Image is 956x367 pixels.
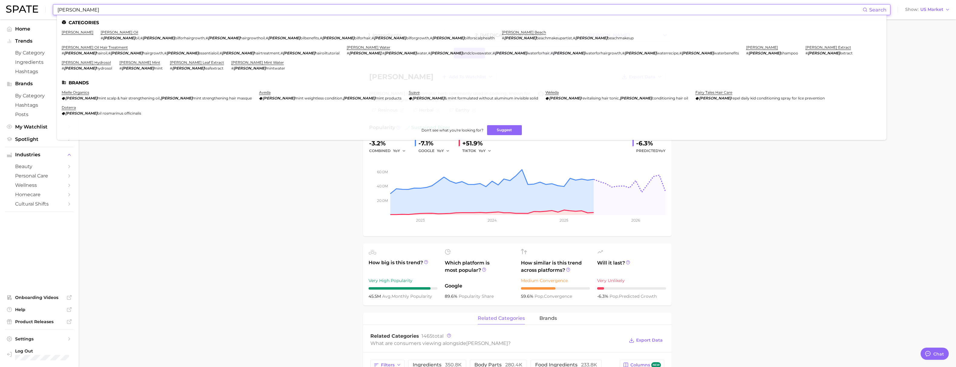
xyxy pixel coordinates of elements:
[96,66,112,70] span: hydrosol
[610,294,657,299] span: predicted growth
[625,51,657,55] em: [PERSON_NAME]
[869,7,886,13] span: Search
[15,102,63,108] span: Hashtags
[536,36,572,40] span: beachmakeupartist
[15,112,63,117] span: Posts
[437,147,450,154] button: YoY
[5,122,74,132] a: My Watchlist
[657,51,678,55] span: waterrecipe
[493,51,495,55] span: #
[5,346,74,362] a: Log out. Currently logged in with e-mail kateri.lucas@axbeauty.com.
[62,90,89,95] a: mielle organics
[15,136,63,142] span: Spotlight
[222,51,254,55] em: [PERSON_NAME]
[101,30,138,34] a: [PERSON_NAME] oil
[545,96,688,100] div: ,
[175,36,205,40] span: oilforhairgrowth
[805,45,851,50] a: [PERSON_NAME] extract
[62,80,882,85] li: Brands
[6,5,38,13] img: SPATE
[119,66,122,70] span: #
[101,36,103,40] span: #
[135,36,139,40] span: oil
[15,152,63,158] span: Industries
[597,277,666,284] div: Very Unlikely
[521,287,590,290] div: 5 / 10
[466,340,508,346] span: [PERSON_NAME]
[805,51,808,55] span: #
[283,51,315,55] em: [PERSON_NAME]
[545,90,559,95] a: weleda
[234,66,266,70] em: [PERSON_NAME]
[731,96,825,100] span: repel daily kid conditioning spray for lice prevention
[57,5,863,15] input: Search here for a brand, industry, or ingredient
[343,96,375,100] em: [PERSON_NAME]
[62,60,111,65] a: [PERSON_NAME] hydrosol
[418,138,454,148] div: -7.1%
[904,6,951,14] button: ShowUS Market
[636,138,665,148] div: -6.3%
[5,199,74,209] a: cultural shifts
[610,294,619,299] abbr: popularity index
[749,51,781,55] em: [PERSON_NAME]
[240,36,265,40] span: hairgrowthoil
[627,336,664,345] button: Export Data
[502,36,504,40] span: #
[15,336,63,342] span: Settings
[575,36,607,40] em: [PERSON_NAME]
[502,30,546,34] a: [PERSON_NAME] beach
[418,147,454,154] div: GOOGLE
[167,51,199,55] em: [PERSON_NAME]
[620,96,652,100] em: [PERSON_NAME]
[15,164,63,169] span: beauty
[322,36,354,40] em: [PERSON_NAME]
[65,111,97,115] em: [PERSON_NAME]
[143,36,175,40] em: [PERSON_NAME]
[62,96,252,100] div: ,
[172,66,204,70] em: [PERSON_NAME]
[445,294,459,299] span: 89.6%
[5,190,74,199] a: homecare
[170,60,224,65] a: [PERSON_NAME] leaf extract
[549,96,581,100] em: [PERSON_NAME]
[5,100,74,110] a: Hashtags
[15,69,63,74] span: Hashtags
[231,66,234,70] span: #
[170,66,172,70] span: #
[193,96,252,100] span: mint strengthening hair masque
[103,36,135,40] em: [PERSON_NAME]
[96,51,107,55] span: hairoil
[369,147,410,154] div: combined
[581,96,619,100] span: revitalising hair tonic
[122,66,154,70] em: [PERSON_NAME]
[504,36,536,40] em: [PERSON_NAME]
[746,45,778,50] a: [PERSON_NAME]
[199,51,219,55] span: essentialoil
[15,50,63,56] span: by Category
[369,287,437,290] div: 9 / 10
[320,36,322,40] span: #
[5,79,74,88] button: Brands
[462,138,496,148] div: +51.9%
[62,66,64,70] span: #
[5,334,74,343] a: Settings
[266,66,285,70] span: mintwater
[597,287,666,290] div: 1 / 10
[560,218,568,222] tspan: 2025
[607,36,634,40] span: beachmakeup
[15,192,63,197] span: homecare
[369,138,410,148] div: -3.2%
[143,51,163,55] span: hairgrowth
[259,90,271,95] a: aveda
[535,294,544,299] abbr: popularity index
[382,51,385,55] span: #
[97,111,141,115] span: oil rosmarinus officinalis
[15,81,63,86] span: Brands
[428,51,431,55] span: #
[382,294,392,299] abbr: average
[682,51,714,55] em: [PERSON_NAME]
[15,182,63,188] span: wellness
[5,135,74,144] a: Spotlight
[315,51,340,55] span: hairoiltutorial
[15,124,63,130] span: My Watchlist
